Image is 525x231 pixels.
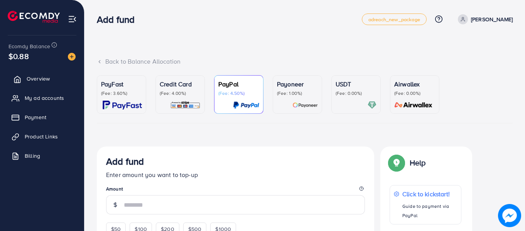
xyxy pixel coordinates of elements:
p: [PERSON_NAME] [471,15,513,24]
p: Payoneer [277,79,318,89]
span: My ad accounts [25,94,64,102]
span: Product Links [25,133,58,140]
a: My ad accounts [6,90,78,106]
div: Back to Balance Allocation [97,57,513,66]
p: (Fee: 4.00%) [160,90,201,96]
p: (Fee: 0.00%) [394,90,435,96]
span: Ecomdy Balance [8,42,50,50]
h3: Add fund [106,156,144,167]
a: Billing [6,148,78,164]
p: Help [410,158,426,167]
p: Airwallex [394,79,435,89]
a: Product Links [6,129,78,144]
img: menu [68,15,77,24]
legend: Amount [106,185,365,195]
p: (Fee: 0.00%) [336,90,376,96]
img: card [170,101,201,110]
img: card [233,101,259,110]
p: (Fee: 4.50%) [218,90,259,96]
a: adreach_new_package [362,13,427,25]
span: Billing [25,152,40,160]
p: Enter amount you want to top-up [106,170,365,179]
p: Credit Card [160,79,201,89]
p: PayFast [101,79,142,89]
img: card [103,101,142,110]
p: Click to kickstart! [402,189,457,199]
a: Payment [6,110,78,125]
p: (Fee: 3.60%) [101,90,142,96]
a: [PERSON_NAME] [455,14,513,24]
img: logo [8,11,60,23]
img: card [392,101,435,110]
span: adreach_new_package [368,17,420,22]
img: Popup guide [390,156,403,170]
img: card [368,101,376,110]
span: Overview [27,75,50,83]
p: USDT [336,79,376,89]
img: image [68,53,76,61]
span: $0.88 [8,51,29,62]
p: PayPal [218,79,259,89]
h3: Add fund [97,14,141,25]
img: image [498,204,521,227]
p: (Fee: 1.00%) [277,90,318,96]
span: Payment [25,113,46,121]
img: card [292,101,318,110]
a: Overview [6,71,78,86]
p: Guide to payment via PayPal [402,202,457,220]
